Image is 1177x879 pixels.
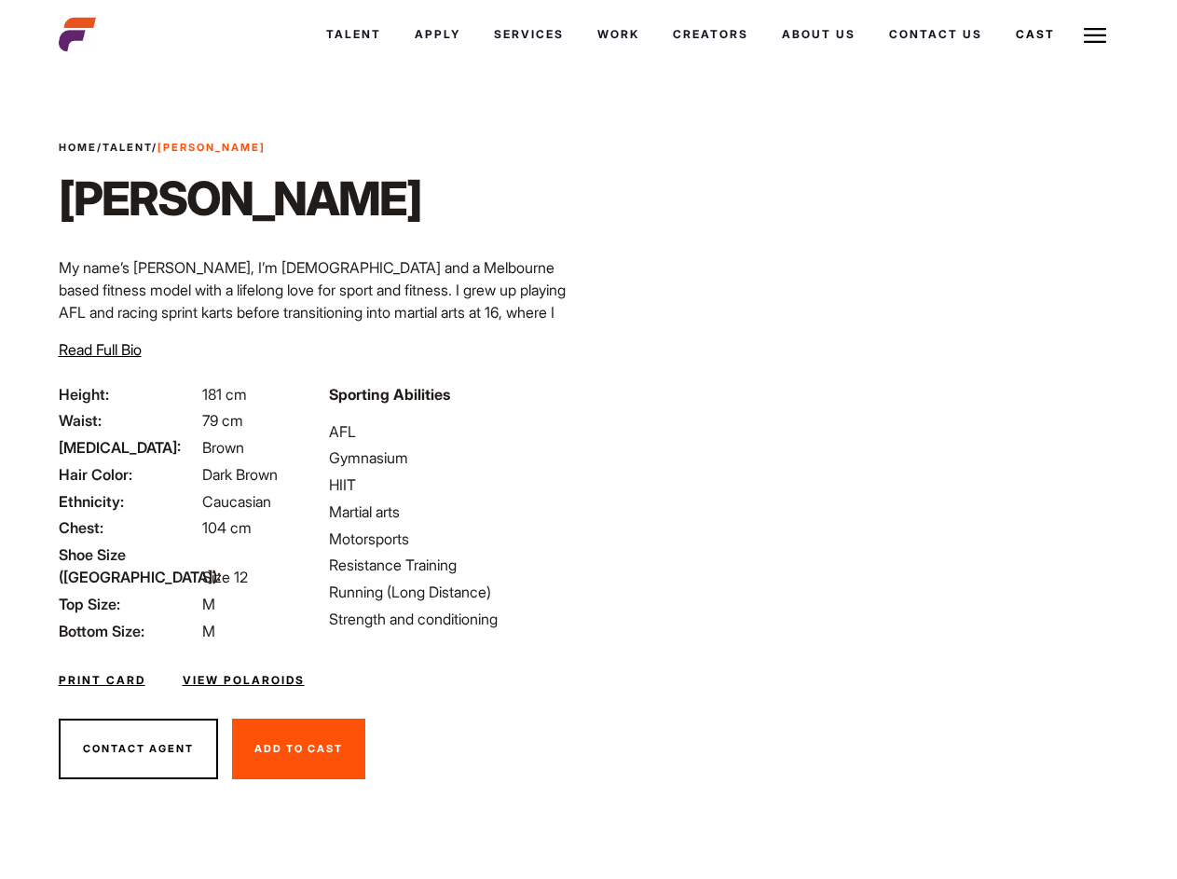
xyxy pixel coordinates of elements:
a: Services [477,9,581,60]
span: Top Size: [59,593,198,615]
span: Read Full Bio [59,340,142,359]
span: 104 cm [202,518,252,537]
a: About Us [765,9,872,60]
h1: [PERSON_NAME] [59,171,421,227]
span: Brown [202,438,244,457]
span: Hair Color: [59,463,198,486]
a: View Polaroids [183,672,305,689]
span: Add To Cast [254,742,343,755]
p: My name’s [PERSON_NAME], I’m [DEMOGRAPHIC_DATA] and a Melbourne based fitness model with a lifelo... [59,256,578,458]
span: [MEDICAL_DATA]: [59,436,198,459]
a: Work [581,9,656,60]
a: Talent [103,141,152,154]
a: Cast [999,9,1072,60]
li: AFL [329,420,577,443]
span: Dark Brown [202,465,278,484]
strong: [PERSON_NAME] [157,141,266,154]
li: Strength and conditioning [329,608,577,630]
strong: Sporting Abilities [329,385,450,404]
li: Martial arts [329,501,577,523]
span: Ethnicity: [59,490,198,513]
span: Caucasian [202,492,271,511]
span: M [202,595,215,613]
img: Burger icon [1084,24,1106,47]
span: 79 cm [202,411,243,430]
li: Resistance Training [329,554,577,576]
button: Add To Cast [232,719,365,780]
img: cropped-aefm-brand-fav-22-square.png [59,16,96,53]
a: Home [59,141,97,154]
a: Print Card [59,672,145,689]
li: Running (Long Distance) [329,581,577,603]
span: M [202,622,215,640]
a: Apply [398,9,477,60]
span: / / [59,140,266,156]
li: HIIT [329,474,577,496]
span: Bottom Size: [59,620,198,642]
button: Contact Agent [59,719,218,780]
span: 181 cm [202,385,247,404]
button: Read Full Bio [59,338,142,361]
a: Talent [309,9,398,60]
a: Contact Us [872,9,999,60]
li: Motorsports [329,528,577,550]
span: Height: [59,383,198,405]
li: Gymnasium [329,446,577,469]
span: Shoe Size ([GEOGRAPHIC_DATA]): [59,543,198,588]
span: Chest: [59,516,198,539]
span: Size 12 [202,568,248,586]
a: Creators [656,9,765,60]
span: Waist: [59,409,198,432]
